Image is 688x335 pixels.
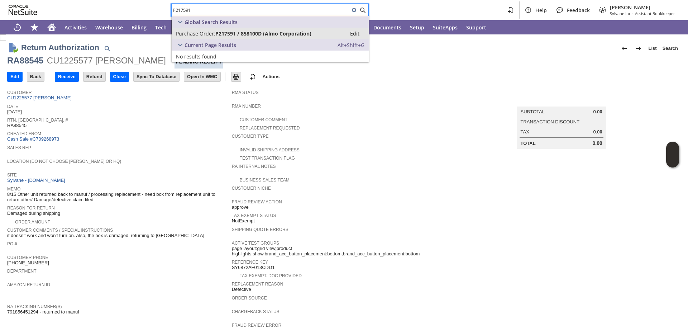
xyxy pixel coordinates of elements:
[232,246,453,257] span: page layout:grid view,product highlights:show,brand_acc_button_placement:bottom,brand_acc_button_...
[127,20,151,34] a: Billing
[666,142,679,167] iframe: Click here to launch Oracle Guided Learning Help Panel
[232,227,288,232] a: Shipping Quote Errors
[30,23,39,32] svg: Shortcuts
[7,241,17,246] a: PO #
[155,24,167,31] span: Tech
[620,44,629,53] img: Previous
[610,11,631,16] span: Sylvane Inc
[535,7,547,14] span: Help
[232,134,269,139] a: Customer Type
[60,20,91,34] a: Activities
[232,323,282,328] a: Fraud Review Error
[8,72,22,81] input: Edit
[26,20,43,34] div: Shortcuts
[358,6,367,14] svg: Search
[7,55,43,66] div: RA88545
[7,123,27,128] span: RA88545
[232,204,249,210] span: approve
[240,156,295,161] a: Test Transaction Flag
[433,24,458,31] span: SuiteApps
[103,44,111,53] img: Quick Find
[172,28,369,39] a: Purchase Order:P217591 / 858100D (Almo Corporation)Edit:
[635,11,675,16] span: Assistant Bookkeeper
[7,260,49,266] span: [PHONE_NUMBER]
[7,255,48,260] a: Customer Phone
[232,282,283,287] a: Replacement reason
[593,129,602,135] span: 0.00
[462,20,491,34] a: Support
[240,126,300,131] a: Replacement Requested
[55,72,78,81] input: Receive
[7,90,32,95] a: Customer
[660,43,681,54] a: Search
[232,213,276,218] a: Tax Exempt Status
[7,159,121,164] a: Location (Do Not Choose [PERSON_NAME] or HQ)
[21,42,99,53] h1: Return Authorization
[593,109,602,115] span: 0.00
[7,187,20,192] a: Memo
[9,20,26,34] a: Recent Records
[248,72,257,81] img: add-record.svg
[151,20,171,34] a: Tech
[232,241,279,246] a: Active Test Groups
[7,269,37,274] a: Department
[7,131,41,136] a: Created From
[13,23,21,32] svg: Recent Records
[232,287,251,292] span: Defective
[342,29,367,38] a: Edit:
[232,164,276,169] a: RA Internal Notes
[7,118,68,123] a: Rtn. [GEOGRAPHIC_DATA]. #
[83,72,105,81] input: Refund
[7,145,31,150] a: Sales Rep
[176,30,215,37] span: Purchase Order:
[9,5,37,15] svg: logo
[567,7,590,14] span: Feedback
[517,95,606,107] caption: Summary
[185,19,238,25] span: Global Search Results
[232,265,275,270] span: SY6872AF013CDD1
[232,296,267,301] a: Order Source
[232,104,261,109] a: RMA Number
[232,260,268,265] a: Reference Key
[634,44,643,53] img: Next
[666,155,679,168] span: Oracle Guided Learning Widget. To move around, please hold and drag
[231,72,241,81] input: Print
[176,53,216,60] span: No results found
[260,74,283,79] a: Actions
[7,211,60,216] span: Damaged during shipping
[232,90,259,95] a: RMA Status
[7,233,204,239] span: it doesn't work and won't turn on. Also, the box is damaged. returning to [GEOGRAPHIC_DATA]
[95,24,123,31] span: Warehouse
[232,72,240,81] img: Print
[215,30,311,37] span: P217591 / 858100D (Almo Corporation)
[110,72,129,81] input: Close
[27,72,44,81] input: Back
[7,95,73,100] a: CU1225577 [PERSON_NAME]
[47,23,56,32] svg: Home
[172,51,369,62] a: No results found
[410,24,424,31] span: Setup
[64,24,87,31] span: Activities
[7,309,79,315] span: 791856451294 - returned to manuf
[7,282,50,287] a: Amazon Return ID
[610,4,675,11] span: [PERSON_NAME]
[7,109,22,115] span: [DATE]
[232,218,255,224] span: NotExempt
[466,24,486,31] span: Support
[134,72,179,81] input: Sync To Database
[172,6,350,14] input: Search
[521,141,536,146] a: Total
[7,136,59,142] a: Cash Sale #C709268973
[406,20,429,34] a: Setup
[184,72,220,81] input: Open In WMC
[521,109,545,114] a: Subtotal
[7,173,17,178] a: Site
[632,11,634,16] span: -
[232,199,282,204] a: Fraud Review Action
[7,178,67,183] a: Sylvane - [DOMAIN_NAME]
[171,20,206,34] a: Customers
[43,20,60,34] a: Home
[91,20,127,34] a: Warehouse
[338,42,364,48] span: Alt+Shift+G
[7,304,62,309] a: RA Tracking Number(s)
